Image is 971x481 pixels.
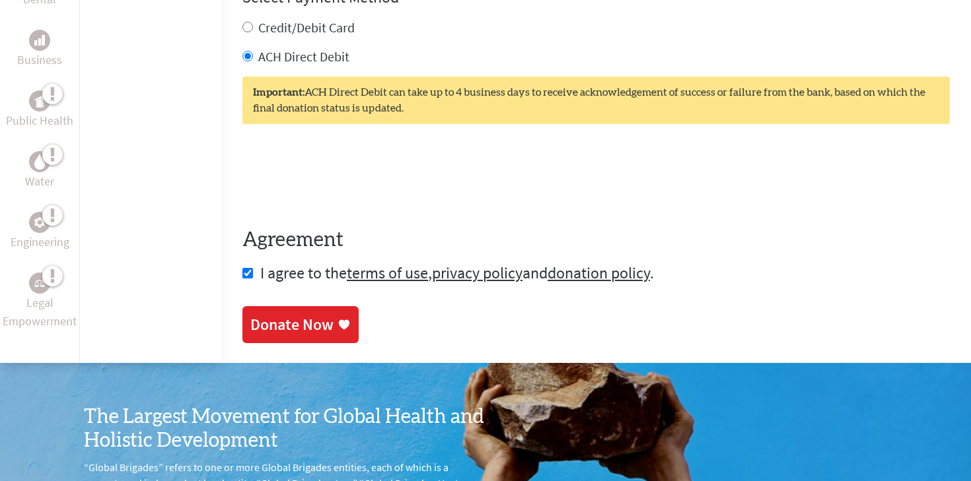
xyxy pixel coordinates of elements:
h4: Agreement [242,228,950,252]
p: Public Health [6,112,73,130]
div: Business [29,30,50,51]
p: Water [25,172,54,191]
div: ACH Direct Debit can take up to 4 business days to receive acknowledgement of success or failure ... [242,77,950,124]
a: Legal EmpowermentLegal Empowerment [3,273,77,331]
label: ACH Direct Debit [258,48,349,65]
a: Public HealthPublic Health [6,90,73,130]
iframe: reCAPTCHA [242,150,443,202]
div: Donate Now [250,314,334,335]
a: BusinessBusiness [17,30,62,69]
div: Public Health [29,90,50,112]
a: EngineeringEngineering [11,212,69,251]
p: Engineering [11,233,69,251]
h3: The Largest Movement for Global Health and Holistic Development [84,405,485,453]
div: Engineering [29,212,50,233]
a: donation policy [548,263,650,283]
img: Engineering [34,217,45,228]
img: Legal Empowerment [34,279,45,287]
strong: Important: [253,87,305,98]
img: Water [34,154,45,170]
span: I agree to the , and . [260,263,654,283]
a: Donate Now [242,306,359,343]
img: Business [34,35,45,46]
a: WaterWater [25,151,54,191]
p: Business [17,51,62,69]
div: Legal Empowerment [29,273,50,294]
a: privacy policy [432,263,522,283]
p: Legal Empowerment [3,294,77,331]
div: Water [29,151,50,172]
label: Credit/Debit Card [258,19,355,36]
a: terms of use [347,263,428,283]
img: Public Health [34,94,45,108]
